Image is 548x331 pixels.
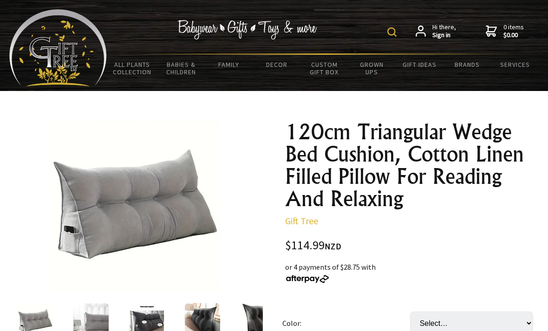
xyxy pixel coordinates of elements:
a: Babies & Children [157,55,205,82]
img: product search [387,27,397,37]
a: Custom Gift Box [300,55,348,82]
a: All Plants Collection [107,55,157,82]
strong: Sign in [432,31,456,39]
h1: 120cm Triangular Wedge Bed Cushion, Cotton Linen Filled Pillow For Reading And Relaxing [285,121,541,210]
a: Gift Ideas [396,55,444,74]
a: Gift Tree [285,215,318,227]
a: 0 items$0.00 [486,23,524,39]
strong: $0.00 [503,31,524,39]
div: $114.99 [285,240,541,252]
a: Grown Ups [348,55,396,82]
span: NZD [325,241,341,252]
span: 0 items [503,23,524,39]
a: Services [491,55,539,74]
a: Decor [253,55,300,74]
img: Babyware - Gifts - Toys and more... [9,9,107,86]
div: or 4 payments of $28.75 with [285,261,541,284]
img: Babywear - Gifts - Toys & more [177,20,317,39]
span: Hi there, [432,23,456,39]
img: 120cm Triangular Wedge Bed Cushion, Cotton Linen Filled Pillow For Reading And Relaxing [50,121,221,291]
a: Hi there,Sign in [416,23,456,39]
a: Brands [444,55,491,74]
img: Afterpay [285,275,330,283]
a: Family [205,55,253,74]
